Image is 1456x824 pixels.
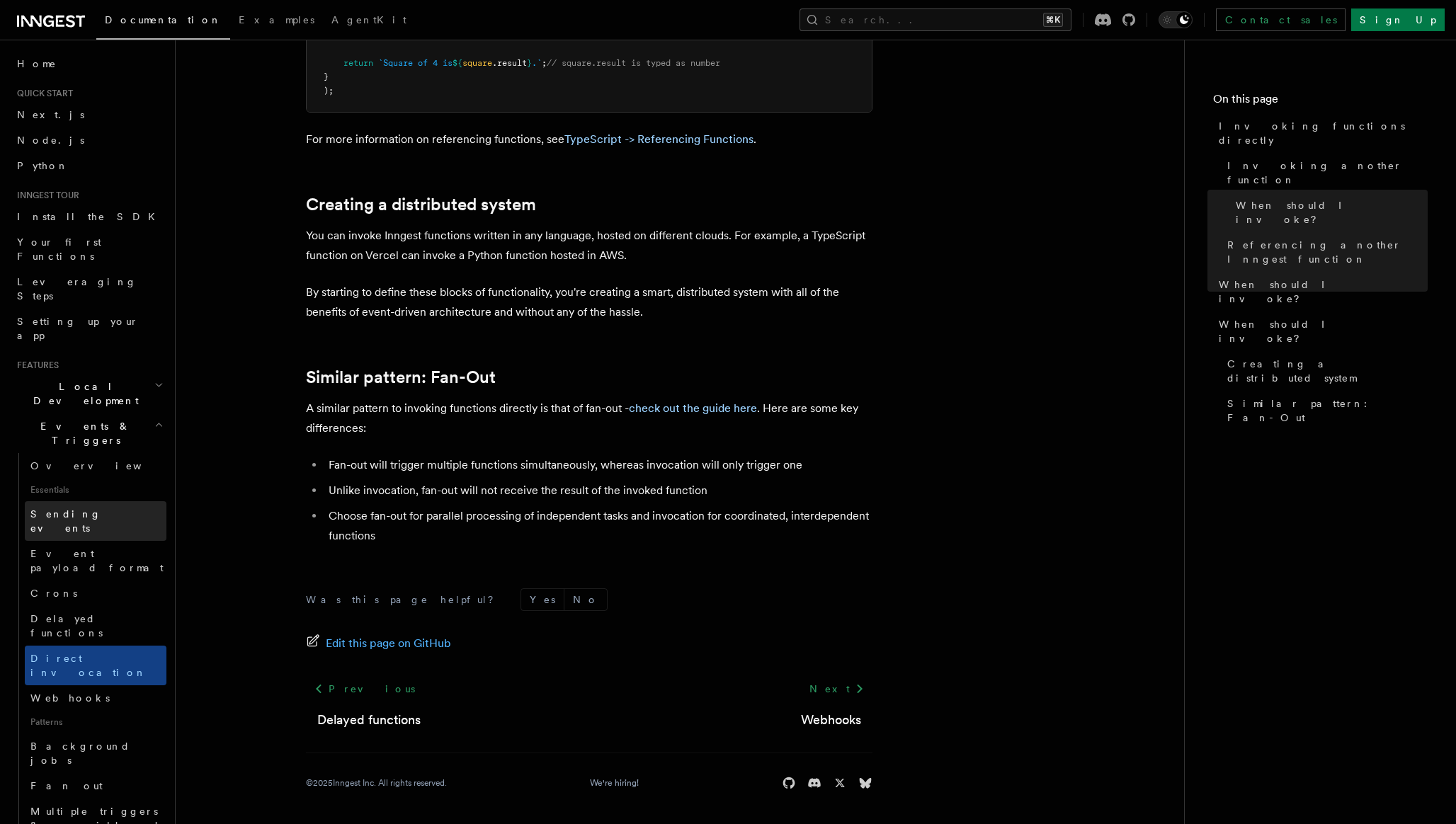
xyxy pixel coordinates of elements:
[1222,391,1428,430] a: Similar pattern: Fan-Out
[30,780,103,791] span: Fan out
[25,711,166,733] span: Patterns
[306,634,451,653] a: Edit this page on GitHub
[17,211,164,222] span: Install the SDK
[542,58,547,68] span: ;
[324,506,872,546] li: Choose fan-out for parallel processing of independent tasks and invocation for coordinated, inter...
[1213,113,1428,153] a: Invoking functions directly
[11,102,166,127] a: Next.js
[25,773,166,799] a: Fan out
[17,109,84,120] span: Next.js
[25,646,166,685] a: Direct invocation
[11,190,79,201] span: Inngest tour
[1236,198,1428,227] span: When should I invoke?
[11,379,154,408] span: Local Development
[17,57,57,71] span: Home
[324,455,872,475] li: Fan-out will trigger multiple functions simultaneously, whereas invocation will only trigger one
[11,413,166,453] button: Events & Triggers
[532,58,542,68] span: .`
[1227,357,1428,385] span: Creating a distributed system
[801,676,872,702] a: Next
[317,710,421,730] a: Delayed functions
[453,58,462,68] span: ${
[323,4,415,38] a: AgentKit
[17,160,69,171] span: Python
[30,588,77,599] span: Crons
[326,634,451,653] span: Edit this page on GitHub
[11,153,166,178] a: Python
[324,481,872,500] li: Unlike invocation, fan-out will not receive the result of the invoked function
[1219,119,1428,147] span: Invoking functions directly
[25,501,166,541] a: Sending events
[11,204,166,229] a: Install the SDK
[11,309,166,348] a: Setting up your app
[492,58,527,68] span: .result
[30,460,176,471] span: Overview
[30,613,103,639] span: Delayed functions
[306,593,504,607] p: Was this page helpful?
[30,692,110,704] span: Webhooks
[1216,8,1346,31] a: Contact sales
[11,88,73,99] span: Quick start
[462,58,492,68] span: square
[331,14,406,25] span: AgentKit
[521,589,564,610] button: Yes
[1227,159,1428,187] span: Invoking another function
[25,733,166,773] a: Background jobs
[324,86,334,96] span: );
[306,777,447,789] div: © 2025 Inngest Inc. All rights reserved.
[801,710,861,730] a: Webhooks
[343,58,373,68] span: return
[564,589,607,610] button: No
[25,479,166,501] span: Essentials
[527,58,532,68] span: }
[1227,238,1428,266] span: Referencing another Inngest function
[11,360,59,371] span: Features
[11,229,166,269] a: Your first Functions
[1043,13,1063,27] kbd: ⌘K
[30,653,147,678] span: Direct invocation
[25,685,166,711] a: Webhooks
[306,130,872,149] p: For more information on referencing functions, see .
[1219,317,1428,345] span: When should I invoke?
[1159,11,1193,28] button: Toggle dark mode
[378,58,453,68] span: `Square of 4 is
[25,580,166,606] a: Crons
[1230,193,1428,232] a: When should I invoke?
[17,316,139,341] span: Setting up your app
[17,236,101,262] span: Your first Functions
[629,401,757,415] a: check out the guide here
[11,374,166,413] button: Local Development
[590,777,639,789] a: We're hiring!
[306,195,536,214] a: Creating a distributed system
[17,276,137,302] span: Leveraging Steps
[11,51,166,76] a: Home
[306,399,872,438] p: A similar pattern to invoking functions directly is that of fan-out - . Here are some key differe...
[1222,153,1428,193] a: Invoking another function
[230,4,323,38] a: Examples
[1222,232,1428,272] a: Referencing another Inngest function
[25,541,166,580] a: Event payload format
[1351,8,1445,31] a: Sign Up
[306,367,496,387] a: Similar pattern: Fan-Out
[11,127,166,153] a: Node.js
[564,132,753,146] a: TypeScript -> Referencing Functions
[1213,272,1428,311] a: When should I invoke?
[30,508,101,534] span: Sending events
[1213,91,1428,113] h4: On this page
[11,269,166,309] a: Leveraging Steps
[306,282,872,322] p: By starting to define these blocks of functionality, you're creating a smart, distributed system ...
[30,740,130,766] span: Background jobs
[306,676,423,702] a: Previous
[324,71,329,81] span: }
[1219,277,1428,306] span: When should I invoke?
[1227,396,1428,425] span: Similar pattern: Fan-Out
[25,453,166,479] a: Overview
[1213,311,1428,351] a: When should I invoke?
[105,14,222,25] span: Documentation
[800,8,1071,31] button: Search...⌘K
[547,58,720,68] span: // square.result is typed as number
[25,606,166,646] a: Delayed functions
[30,548,164,573] span: Event payload format
[239,14,314,25] span: Examples
[306,226,872,265] p: You can invoke Inngest functions written in any language, hosted on different clouds. For example...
